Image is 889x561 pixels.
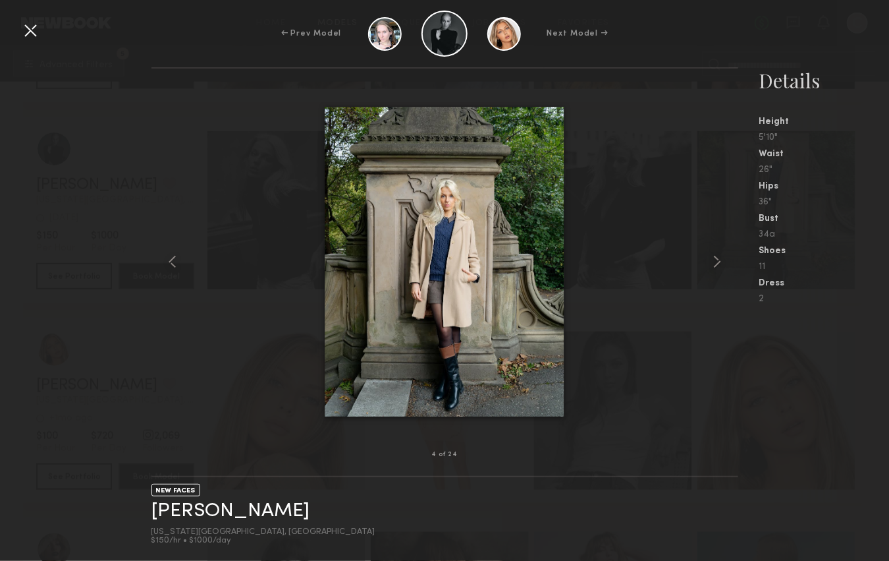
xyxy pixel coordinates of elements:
[547,28,608,40] div: Next Model →
[281,28,342,40] div: ← Prev Model
[151,484,200,496] div: NEW FACES
[151,537,375,545] div: $150/hr • $1000/day
[151,528,375,537] div: [US_STATE][GEOGRAPHIC_DATA], [GEOGRAPHIC_DATA]
[431,452,457,458] div: 4 of 24
[151,501,310,521] a: [PERSON_NAME]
